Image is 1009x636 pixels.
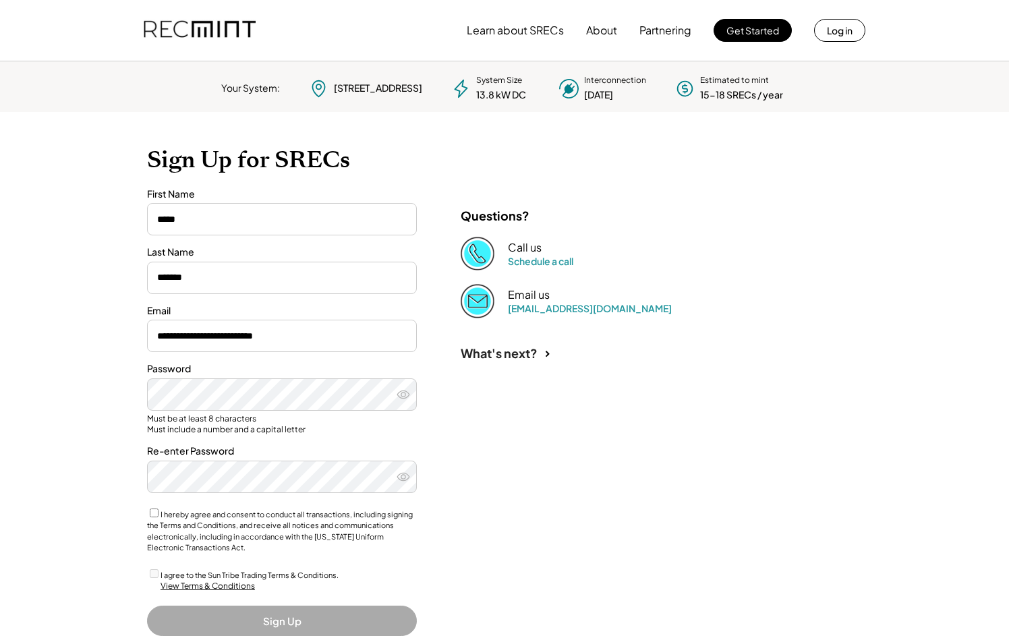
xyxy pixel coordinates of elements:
div: Re-enter Password [147,444,417,458]
button: Sign Up [147,606,417,636]
div: Password [147,362,417,376]
div: First Name [147,187,417,201]
button: Get Started [714,19,792,42]
div: Interconnection [584,75,646,86]
button: Partnering [639,17,691,44]
div: 13.8 kW DC [476,88,526,102]
button: Log in [814,19,865,42]
div: What's next? [461,345,538,361]
div: Estimated to mint [700,75,769,86]
img: recmint-logotype%403x.png [144,7,256,53]
div: 15-18 SRECs / year [700,88,783,102]
button: About [586,17,617,44]
h1: Sign Up for SRECs [147,146,862,174]
a: [EMAIL_ADDRESS][DOMAIN_NAME] [508,302,672,314]
div: [DATE] [584,88,613,102]
div: View Terms & Conditions [161,581,255,592]
div: Email [147,304,417,318]
div: Your System: [221,82,280,95]
label: I agree to the Sun Tribe Trading Terms & Conditions. [161,571,339,579]
div: Must be at least 8 characters Must include a number and a capital letter [147,413,417,434]
div: Email us [508,288,550,302]
div: [STREET_ADDRESS] [334,82,422,95]
div: System Size [476,75,522,86]
div: Questions? [461,208,529,223]
button: Learn about SRECs [467,17,564,44]
img: Email%202%403x.png [461,284,494,318]
a: Schedule a call [508,255,573,267]
label: I hereby agree and consent to conduct all transactions, including signing the Terms and Condition... [147,510,413,552]
div: Call us [508,241,542,255]
div: Last Name [147,245,417,259]
img: Phone%20copy%403x.png [461,237,494,270]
